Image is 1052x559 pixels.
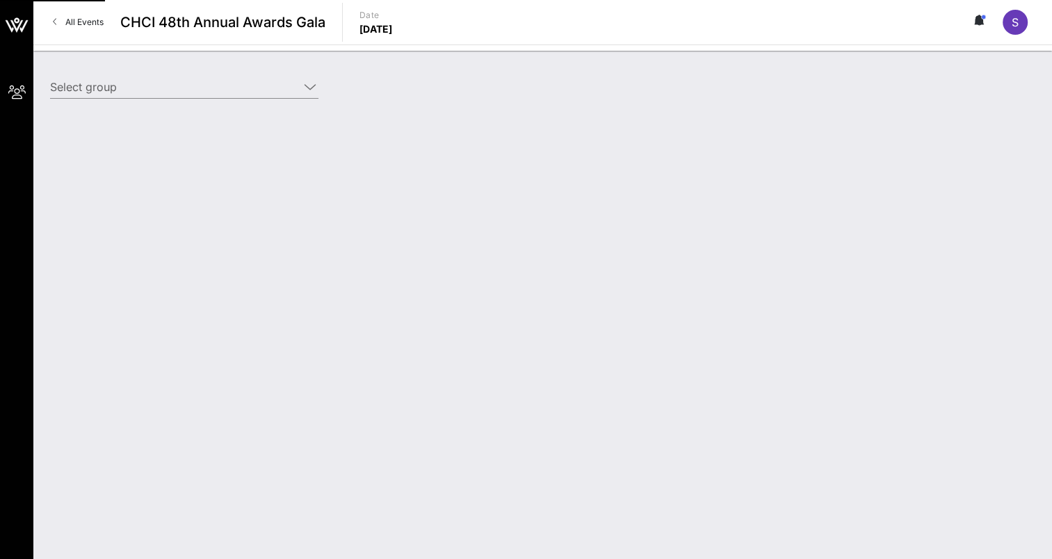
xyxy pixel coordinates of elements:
[1012,15,1019,29] span: S
[44,11,112,33] a: All Events
[120,12,325,33] span: CHCI 48th Annual Awards Gala
[359,8,393,22] p: Date
[65,17,104,27] span: All Events
[1003,10,1028,35] div: S
[359,22,393,36] p: [DATE]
